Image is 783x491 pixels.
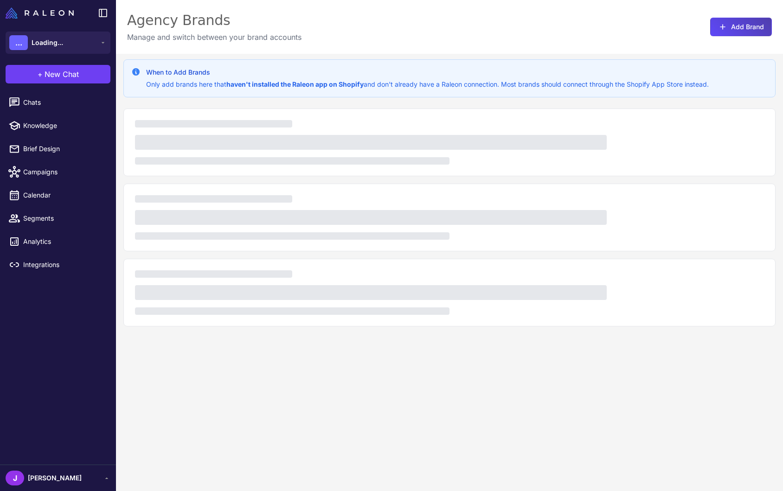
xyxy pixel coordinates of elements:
a: Brief Design [4,139,112,159]
img: Raleon Logo [6,7,74,19]
span: Segments [23,213,105,223]
span: Calendar [23,190,105,200]
div: Agency Brands [127,11,302,30]
span: [PERSON_NAME] [28,473,82,483]
a: Campaigns [4,162,112,182]
span: + [38,69,43,80]
a: Calendar [4,185,112,205]
strong: haven't installed the Raleon app on Shopify [226,80,364,88]
span: Knowledge [23,121,105,131]
a: Raleon Logo [6,7,77,19]
div: ... [9,35,28,50]
span: Loading... [32,38,63,48]
div: J [6,471,24,485]
p: Manage and switch between your brand accounts [127,32,302,43]
span: New Chat [45,69,79,80]
a: Chats [4,93,112,112]
button: ...Loading... [6,32,110,54]
a: Segments [4,209,112,228]
h3: When to Add Brands [146,67,709,77]
p: Only add brands here that and don't already have a Raleon connection. Most brands should connect ... [146,79,709,89]
button: +New Chat [6,65,110,83]
span: Chats [23,97,105,108]
span: Analytics [23,236,105,247]
button: Add Brand [710,18,772,36]
a: Integrations [4,255,112,274]
span: Integrations [23,260,105,270]
a: Analytics [4,232,112,251]
span: Brief Design [23,144,105,154]
a: Knowledge [4,116,112,135]
span: Campaigns [23,167,105,177]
